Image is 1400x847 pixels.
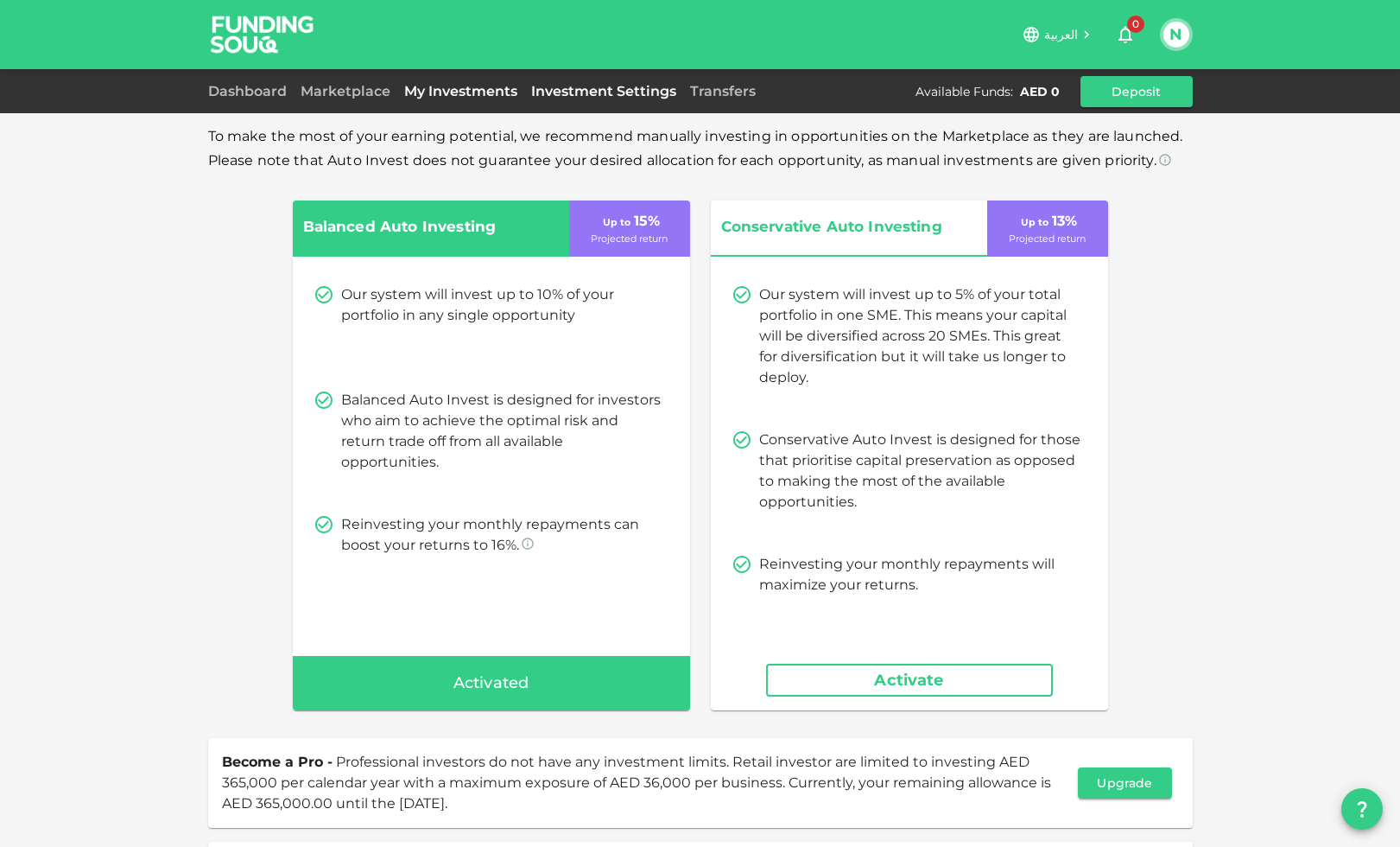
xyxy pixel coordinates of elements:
[208,128,1183,169] span: To make the most of your earning potential, we recommend manually investing in opportunities on t...
[1078,767,1171,799] button: Upgrade
[222,754,1051,812] span: Professional investors do not have any investment limits. Retail investor are limited to investin...
[397,83,524,99] a: My Investments
[591,232,668,246] p: Projected return
[915,83,1013,100] div: Available Funds :
[603,216,630,228] span: Up to
[683,83,763,99] a: Transfers
[524,83,683,99] a: Investment Settings
[453,670,529,697] span: Activated
[341,390,662,473] p: Balanced Auto Invest is designed for investors who aim to achieve the optimal risk and return tra...
[759,554,1080,595] p: Reinvesting your monthly repayments will maximize your returns.
[303,214,536,240] span: Balanced Auto Investing
[222,754,333,770] span: Become a Pro -
[759,284,1080,388] p: Our system will invest up to 5% of your total portfolio in one SME. This means your capital will ...
[1127,16,1144,33] span: 0
[721,214,954,240] span: Conservative Auto Investing
[1080,76,1193,107] button: Deposit
[1021,216,1048,228] span: Up to
[1017,211,1077,232] p: 13 %
[341,284,662,326] p: Our system will invest up to 10% of your portfolio in any single opportunity
[294,83,397,99] a: Marketplace
[1163,22,1189,48] button: N
[341,514,662,556] p: Reinvesting your monthly repayments can boost your returns to 16%.
[208,83,294,99] a: Dashboard
[1108,17,1143,52] button: 0
[766,664,1053,697] button: Activate
[1341,788,1383,830] button: question
[1020,83,1060,100] div: AED 0
[759,430,1080,513] p: Conservative Auto Invest is designed for those that prioritise capital preservation as opposed to...
[1009,232,1086,246] p: Projected return
[1044,27,1079,42] span: العربية
[599,211,660,232] p: 15 %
